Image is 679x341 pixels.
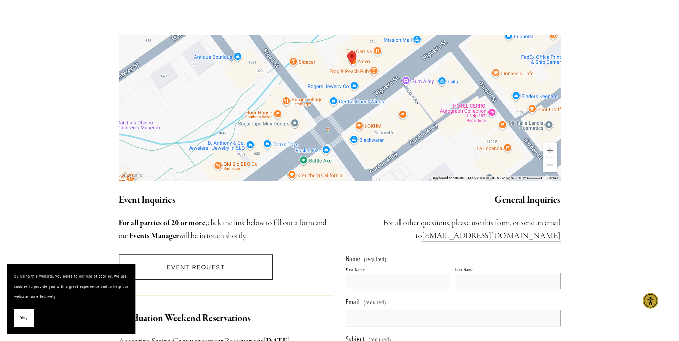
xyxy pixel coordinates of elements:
[346,217,561,242] h3: ​For all other questions, please use this form, or send an email to
[7,264,135,334] section: Cookie banner
[346,193,561,208] h2: General Inquiries
[344,48,359,67] div: NOVO Restaurant Lounge 726 Higuera Street San Luis Obispo, CA, 93401, United States
[364,296,386,309] span: (required)
[346,254,361,263] span: Name
[119,254,273,280] a: Event Request
[14,309,34,327] button: Okay!
[129,231,179,241] strong: Events Manager
[518,176,526,180] span: 10 m
[455,267,474,272] div: Last Name
[543,143,557,157] button: Zoom in
[119,218,207,228] strong: For all parties of 20 or more,
[422,231,560,242] a: [EMAIL_ADDRESS][DOMAIN_NAME]
[364,256,387,262] span: (required)
[543,158,557,172] button: Zoom out
[119,311,334,326] h2: Graduation Weekend Reservations
[120,171,144,181] a: Open this area in Google Maps (opens a new window)
[516,176,545,181] button: Map Scale: 10 m per 41 pixels
[14,271,128,302] p: By using this website, you agree to our use of cookies. We use cookies to provide you with a grea...
[433,176,464,181] button: Keyboard shortcuts
[20,313,29,323] span: Okay!
[547,176,559,180] a: Terms
[346,298,360,306] span: Email
[119,217,334,242] h3: click the link below to fill out a form and our will be in touch shortly.
[643,293,658,309] div: Accessibility Menu
[120,171,144,181] img: Google
[346,267,365,272] div: First Name
[119,193,334,208] h2: Event Inquiries
[468,176,514,180] span: Map data ©2025 Google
